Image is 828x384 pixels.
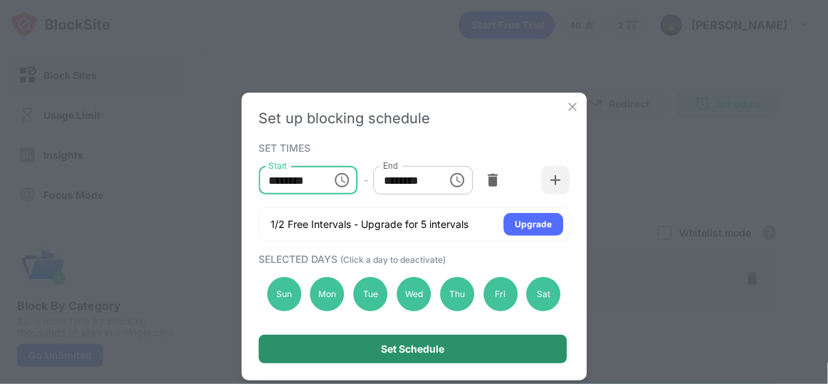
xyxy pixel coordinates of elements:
[384,160,399,172] label: End
[364,172,368,188] div: -
[381,343,444,355] div: Set Schedule
[310,277,345,311] div: Mon
[444,166,472,194] button: Choose time, selected time is 11:00 PM
[267,277,301,311] div: Sun
[340,254,446,265] span: (Click a day to deactivate)
[328,166,357,194] button: Choose time, selected time is 3:45 PM
[515,217,552,232] div: Upgrade
[565,100,580,114] img: x-button.svg
[258,110,570,127] div: Set up blocking schedule
[354,277,388,311] div: Tue
[397,277,431,311] div: Wed
[271,217,468,232] div: 1/2 Free Intervals - Upgrade for 5 intervals
[527,277,561,311] div: Sat
[483,277,518,311] div: Fri
[268,160,287,172] label: Start
[258,142,566,153] div: SET TIMES
[258,253,566,265] div: SELECTED DAYS
[440,277,474,311] div: Thu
